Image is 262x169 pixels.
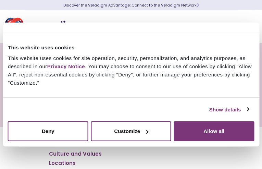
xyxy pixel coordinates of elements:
a: Discover the Veradigm Advantage: Connect to the Veradigm NetworkLearn More [63,2,199,8]
button: Customize [91,121,171,141]
a: Culture and Values [49,150,102,157]
span: Learn More [197,2,199,8]
a: Locations [49,160,76,167]
button: Allow all [174,121,254,141]
a: Privacy Notice [47,63,85,69]
a: Who We Are [49,141,82,148]
a: Show details [209,105,249,113]
div: This website uses cookies [8,43,254,51]
img: Veradigm logo [5,15,87,38]
div: This website uses cookies for site operation, security, personalization, and analytics purposes, ... [8,54,254,87]
button: Deny [8,121,88,141]
button: Toggle Navigation Menu [241,18,252,36]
